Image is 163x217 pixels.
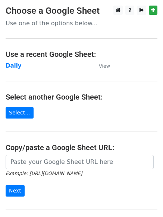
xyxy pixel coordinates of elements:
[6,93,157,101] h4: Select another Google Sheet:
[91,62,110,69] a: View
[6,185,25,197] input: Next
[6,171,82,176] small: Example: [URL][DOMAIN_NAME]
[6,62,22,69] a: Daily
[6,107,34,119] a: Select...
[6,143,157,152] h4: Copy/paste a Google Sheet URL:
[6,155,154,169] input: Paste your Google Sheet URL here
[6,19,157,27] p: Use one of the options below...
[99,63,110,69] small: View
[6,50,157,59] h4: Use a recent Google Sheet:
[6,6,157,16] h3: Choose a Google Sheet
